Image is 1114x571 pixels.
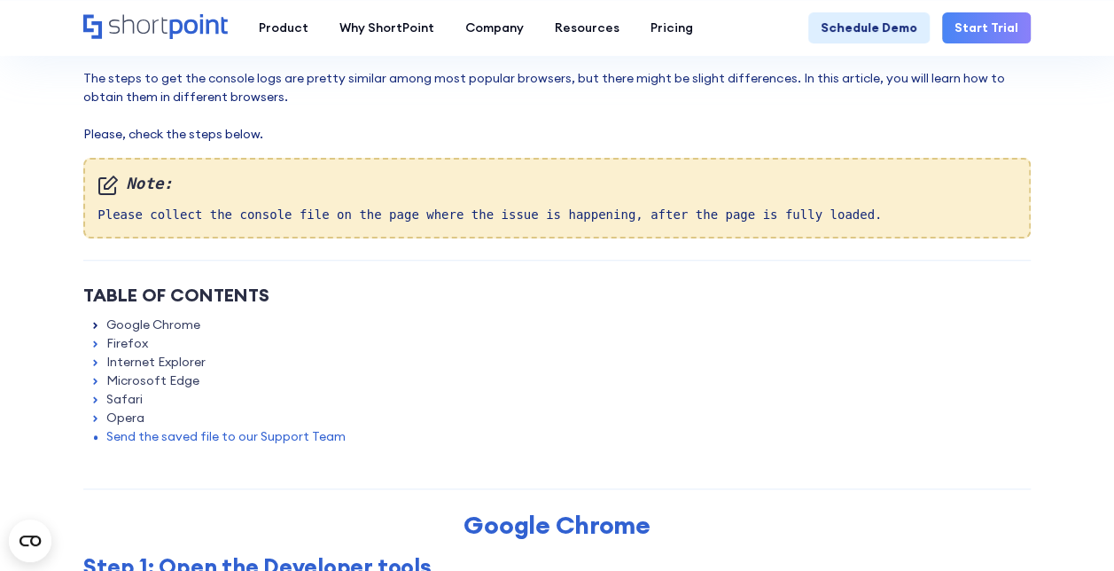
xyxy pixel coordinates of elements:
a: Start Trial [942,12,1031,43]
a: Microsoft Edge [106,372,199,390]
a: Company [450,12,540,43]
a: Pricing [635,12,709,43]
a: Why ShortPoint [324,12,450,43]
div: Table of Contents [83,282,1030,309]
a: Resources [540,12,635,43]
button: Open CMP widget [9,520,51,562]
a: Opera [106,409,144,427]
a: Firefox [106,334,148,353]
a: Product [244,12,324,43]
h2: Google Chrome [225,511,890,539]
em: Note: [97,172,1016,195]
a: Google Chrome [106,316,200,334]
div: Company [465,19,524,37]
a: Home [83,14,228,41]
div: Pricing [650,19,693,37]
a: Safari [106,390,143,409]
p: In some cases, when you are facing issues using , it will be very helpful to our support team if ... [83,13,1030,144]
a: Schedule Demo [808,12,930,43]
div: Product [259,19,308,37]
a: Send the saved file to our Support Team [106,427,346,446]
a: Internet Explorer [106,353,206,372]
iframe: Chat Widget [1025,486,1114,571]
div: Resources [555,19,619,37]
div: Please collect the console file on the page where the issue is happening, after the page is fully... [83,158,1030,239]
div: Why ShortPoint [339,19,434,37]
